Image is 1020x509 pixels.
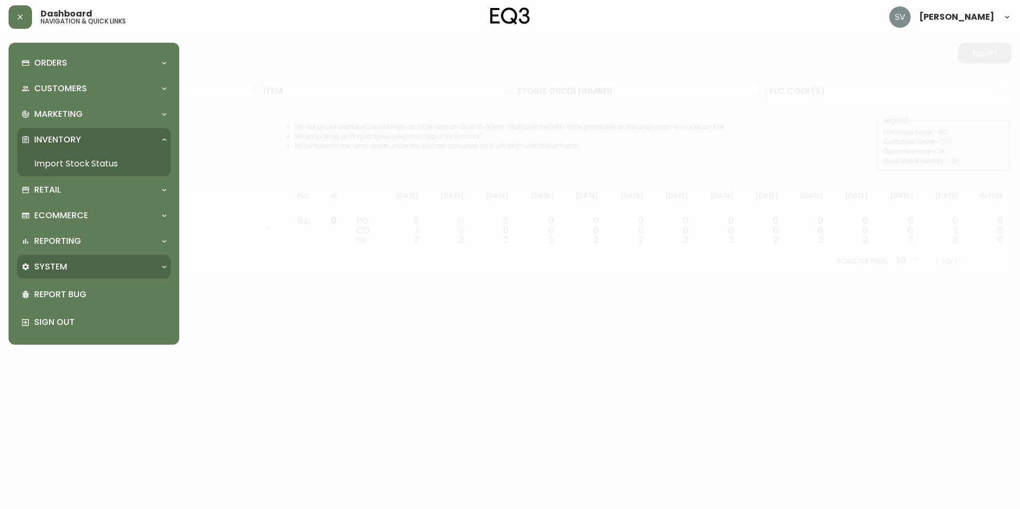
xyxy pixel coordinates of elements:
div: Marketing [17,102,171,126]
div: Inventory [17,128,171,152]
div: Orders [17,51,171,75]
p: Marketing [34,108,83,120]
p: Reporting [34,235,81,247]
p: Ecommerce [34,210,88,221]
div: System [17,255,171,279]
p: Orders [34,57,67,69]
span: Dashboard [41,10,92,18]
div: Reporting [17,229,171,253]
img: 0ef69294c49e88f033bcbeb13310b844 [889,6,911,28]
img: logo [490,7,530,25]
h5: navigation & quick links [41,18,126,25]
p: Retail [34,184,61,196]
div: Ecommerce [17,204,171,227]
p: Report Bug [34,289,166,300]
span: [PERSON_NAME] [919,13,994,21]
p: System [34,261,67,273]
div: Customers [17,77,171,100]
p: Inventory [34,134,81,146]
a: Import Stock Status [17,152,171,176]
div: Retail [17,178,171,202]
p: Sign Out [34,316,166,328]
div: Sign Out [17,308,171,336]
div: Report Bug [17,281,171,308]
p: Customers [34,83,87,94]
